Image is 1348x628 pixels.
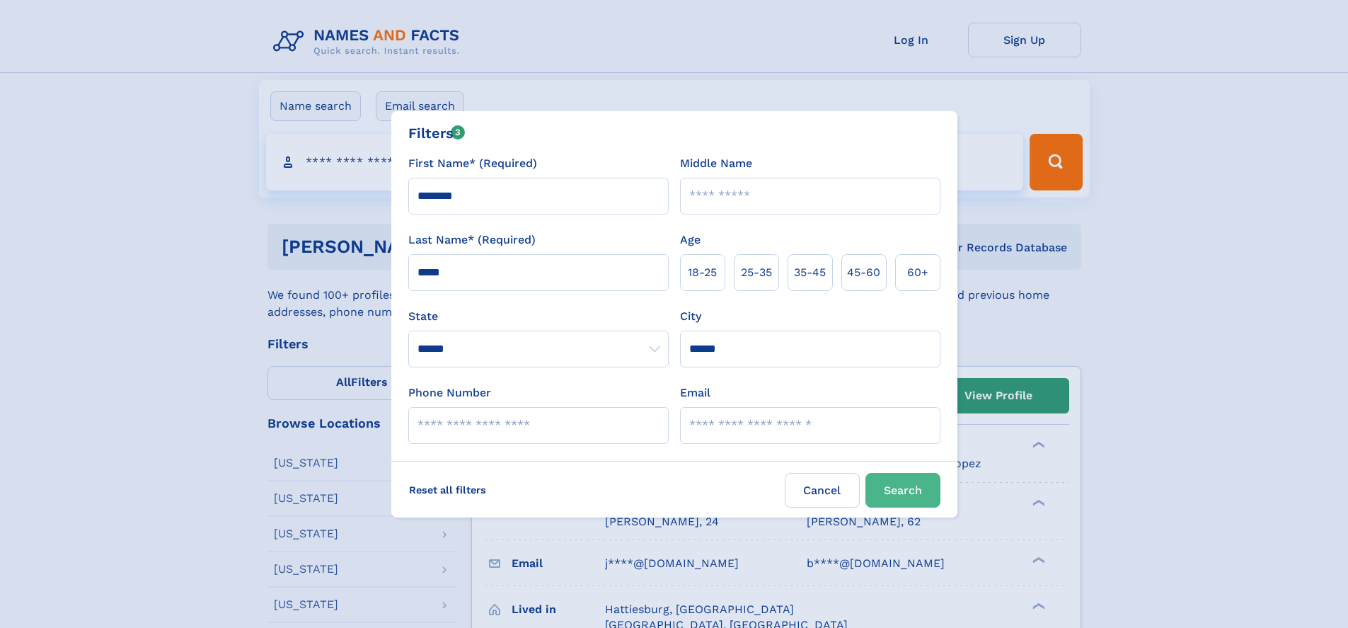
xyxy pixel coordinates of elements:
label: Age [680,232,701,249]
label: Cancel [785,473,860,508]
label: Reset all filters [400,473,495,507]
span: 18‑25 [688,264,717,281]
button: Search [865,473,940,508]
div: Filters [408,122,466,144]
label: Email [680,384,710,401]
label: City [680,308,701,325]
span: 35‑45 [794,264,826,281]
label: Phone Number [408,384,491,401]
label: First Name* (Required) [408,155,537,172]
span: 45‑60 [847,264,880,281]
label: State [408,308,669,325]
label: Last Name* (Required) [408,232,536,249]
span: 60+ [907,264,928,281]
label: Middle Name [680,155,752,172]
span: 25‑35 [741,264,772,281]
